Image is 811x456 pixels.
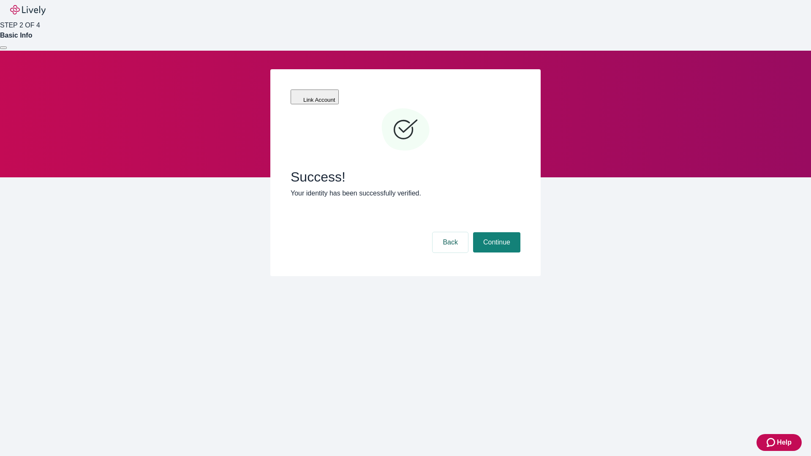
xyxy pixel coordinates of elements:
span: Success! [291,169,520,185]
svg: Zendesk support icon [767,437,777,448]
p: Your identity has been successfully verified. [291,188,520,198]
svg: Checkmark icon [380,105,431,155]
button: Continue [473,232,520,252]
img: Lively [10,5,46,15]
button: Link Account [291,90,339,104]
button: Zendesk support iconHelp [757,434,802,451]
button: Back [433,232,468,252]
span: Help [777,437,792,448]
